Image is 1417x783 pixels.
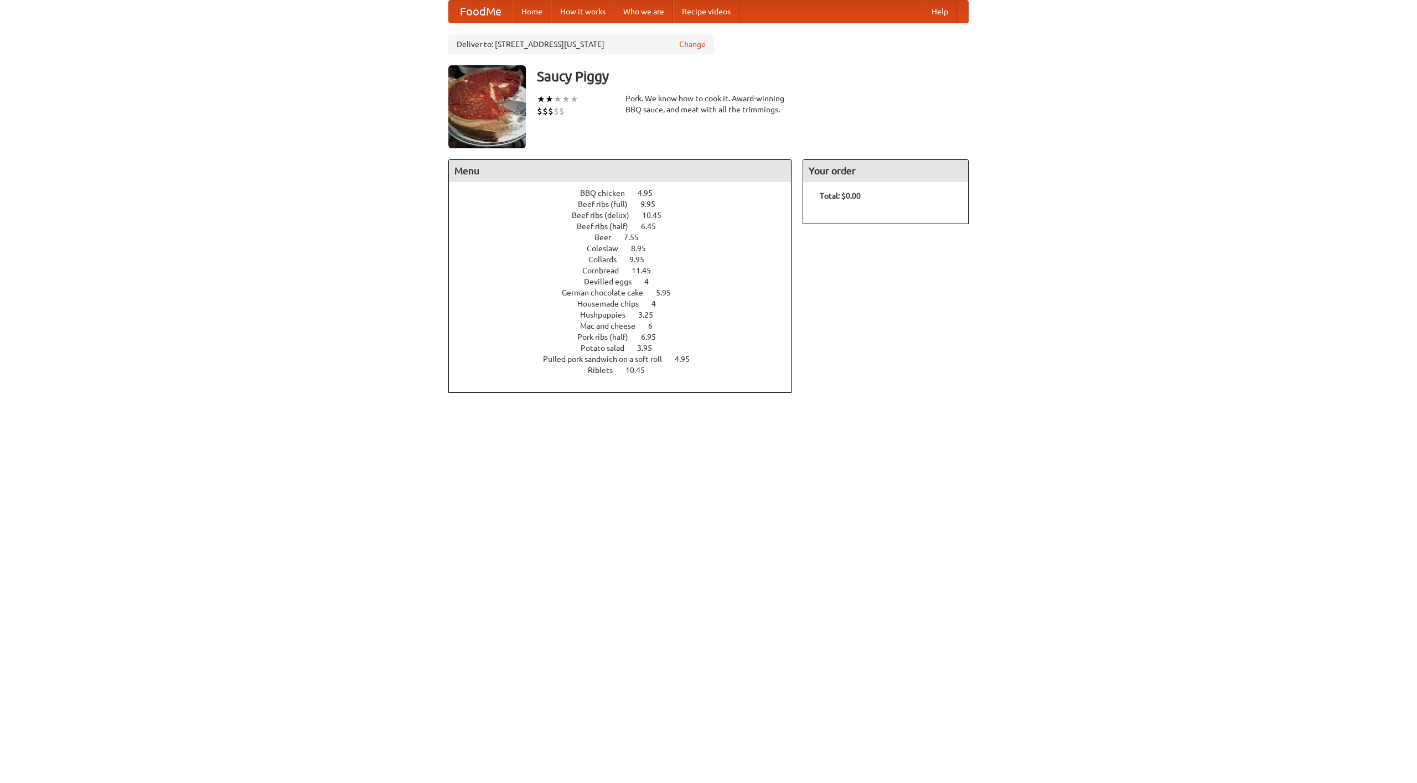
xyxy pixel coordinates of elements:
span: Potato salad [581,344,635,352]
a: Change [679,39,706,50]
span: German chocolate cake [562,288,654,297]
span: Mac and cheese [580,322,647,330]
li: ★ [570,93,578,105]
a: Beef ribs (delux) 10.45 [572,211,682,220]
span: 8.95 [631,244,657,253]
a: Mac and cheese 6 [580,322,673,330]
span: Pulled pork sandwich on a soft roll [543,355,673,364]
span: BBQ chicken [580,189,636,198]
span: 11.45 [632,266,662,275]
span: 6.95 [641,333,667,341]
li: $ [548,105,554,117]
span: Coleslaw [587,244,629,253]
span: Housemade chips [577,299,650,308]
li: ★ [545,93,554,105]
a: Pulled pork sandwich on a soft roll 4.95 [543,355,710,364]
a: Riblets 10.45 [588,366,665,375]
li: ★ [537,93,545,105]
span: Collards [588,255,628,264]
a: Devilled eggs 4 [584,277,669,286]
a: Help [923,1,957,23]
span: Pork ribs (half) [577,333,639,341]
a: Home [513,1,551,23]
span: 3.25 [638,310,664,319]
li: $ [554,105,559,117]
li: ★ [554,93,562,105]
div: Pork. We know how to cook it. Award-winning BBQ sauce, and meat with all the trimmings. [625,93,792,115]
span: 10.45 [642,211,673,220]
span: 7.55 [624,233,650,242]
img: angular.jpg [448,65,526,148]
span: 4.95 [675,355,701,364]
span: 10.45 [625,366,656,375]
span: Beef ribs (half) [577,222,639,231]
a: Potato salad 3.95 [581,344,673,352]
span: 3.95 [637,344,663,352]
span: Cornbread [582,266,630,275]
span: 4.95 [638,189,664,198]
span: Beer [594,233,622,242]
span: 4 [651,299,667,308]
a: FoodMe [449,1,513,23]
span: Devilled eggs [584,277,643,286]
span: Beef ribs (delux) [572,211,640,220]
div: Deliver to: [STREET_ADDRESS][US_STATE] [448,34,714,54]
a: Pork ribs (half) 6.95 [577,333,676,341]
a: Hushpuppies 3.25 [580,310,674,319]
b: Total: $0.00 [820,191,861,200]
h4: Your order [803,160,968,182]
a: Beer 7.55 [594,233,659,242]
a: Beef ribs (half) 6.45 [577,222,676,231]
span: 9.95 [629,255,655,264]
a: Coleslaw 8.95 [587,244,666,253]
a: Housemade chips 4 [577,299,676,308]
span: 9.95 [640,200,666,209]
span: 6 [648,322,664,330]
a: How it works [551,1,614,23]
span: 6.45 [641,222,667,231]
span: Beef ribs (full) [578,200,639,209]
h4: Menu [449,160,791,182]
span: 5.95 [656,288,682,297]
a: German chocolate cake 5.95 [562,288,691,297]
a: Collards 9.95 [588,255,665,264]
a: Who we are [614,1,673,23]
span: Hushpuppies [580,310,637,319]
li: $ [537,105,542,117]
a: Cornbread 11.45 [582,266,671,275]
a: Recipe videos [673,1,739,23]
li: ★ [562,93,570,105]
li: $ [542,105,548,117]
a: Beef ribs (full) 9.95 [578,200,676,209]
span: Riblets [588,366,624,375]
span: 4 [644,277,660,286]
li: $ [559,105,565,117]
h3: Saucy Piggy [537,65,969,87]
a: BBQ chicken 4.95 [580,189,673,198]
